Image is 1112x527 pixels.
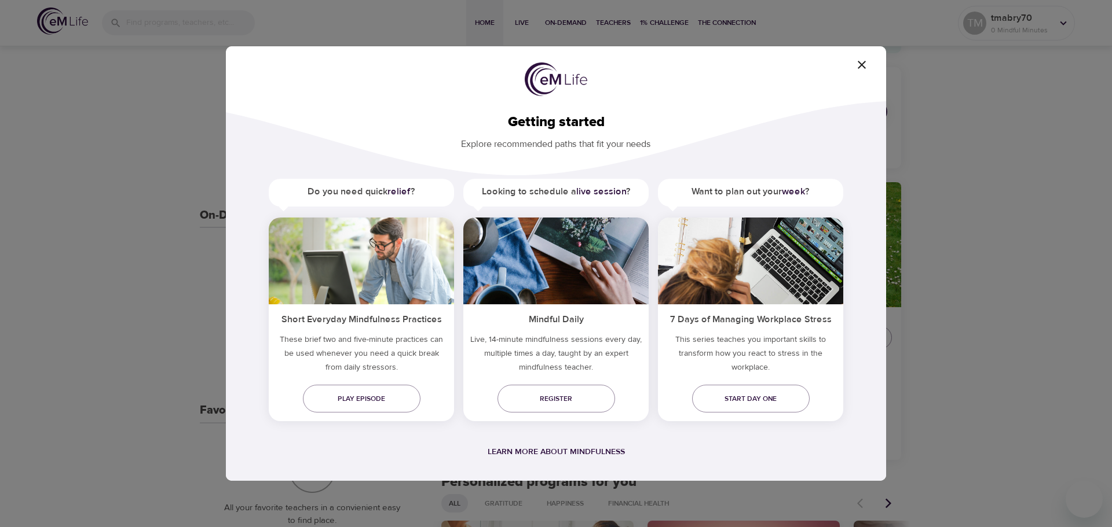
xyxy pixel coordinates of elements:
img: ims [463,218,649,304]
img: logo [525,62,587,96]
a: Learn more about mindfulness [488,447,625,457]
a: relief [387,186,411,197]
a: Play episode [303,385,420,412]
a: live session [576,186,626,197]
h5: Looking to schedule a ? [463,179,649,205]
span: Register [507,393,606,405]
p: Explore recommended paths that fit your needs [244,131,868,151]
h5: Want to plan out your ? [658,179,843,205]
h5: Mindful Daily [463,304,649,333]
h5: Short Everyday Mindfulness Practices [269,304,454,333]
span: Play episode [312,393,411,405]
h5: Do you need quick ? [269,179,454,205]
h5: 7 Days of Managing Workplace Stress [658,304,843,333]
h2: Getting started [244,114,868,131]
a: Register [498,385,615,412]
img: ims [658,218,843,304]
h5: These brief two and five-minute practices can be used whenever you need a quick break from daily ... [269,333,454,379]
p: Live, 14-minute mindfulness sessions every day, multiple times a day, taught by an expert mindful... [463,333,649,379]
img: ims [269,218,454,304]
p: This series teaches you important skills to transform how you react to stress in the workplace. [658,333,843,379]
span: Start day one [701,393,800,405]
a: week [782,186,805,197]
a: Start day one [692,385,810,412]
